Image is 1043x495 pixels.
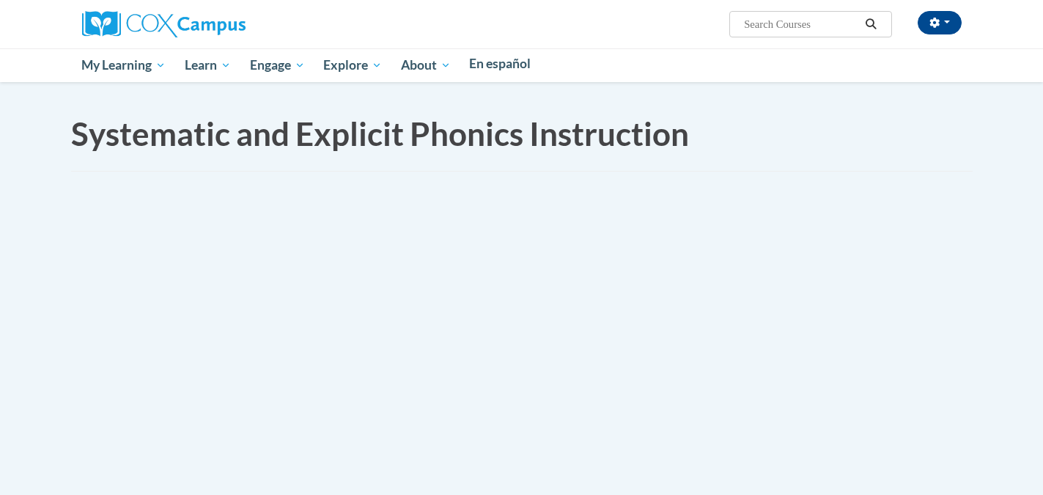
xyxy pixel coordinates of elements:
a: Explore [314,48,391,82]
a: Engage [240,48,314,82]
img: Cox Campus [82,11,246,37]
button: Search [860,15,882,33]
a: My Learning [73,48,176,82]
a: Cox Campus [82,17,246,29]
span: My Learning [81,56,166,74]
button: Account Settings [918,11,962,34]
i:  [864,19,877,30]
span: Explore [323,56,382,74]
input: Search Courses [742,15,860,33]
span: En español [469,56,531,71]
span: Engage [250,56,305,74]
a: En español [460,48,541,79]
span: About [401,56,451,74]
span: Learn [185,56,231,74]
div: Main menu [60,48,984,82]
a: Learn [175,48,240,82]
a: About [391,48,460,82]
span: Systematic and Explicit Phonics Instruction [71,114,689,153]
